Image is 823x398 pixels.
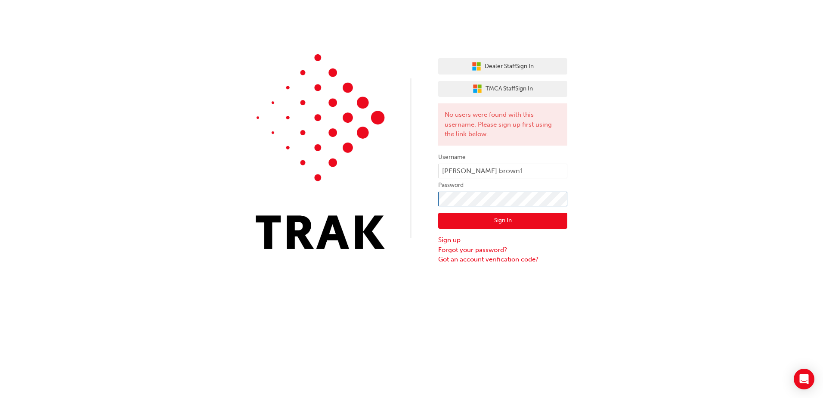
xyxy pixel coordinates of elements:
div: No users were found with this username. Please sign up first using the link below. [438,103,567,146]
button: TMCA StaffSign In [438,81,567,97]
span: Dealer Staff Sign In [485,62,534,72]
button: Dealer StaffSign In [438,58,567,75]
img: Trak [256,54,385,249]
label: Username [438,152,567,162]
a: Forgot your password? [438,245,567,255]
a: Sign up [438,235,567,245]
div: Open Intercom Messenger [794,369,814,389]
button: Sign In [438,213,567,229]
a: Got an account verification code? [438,255,567,264]
input: Username [438,164,567,178]
span: TMCA Staff Sign In [486,84,533,94]
label: Password [438,180,567,190]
